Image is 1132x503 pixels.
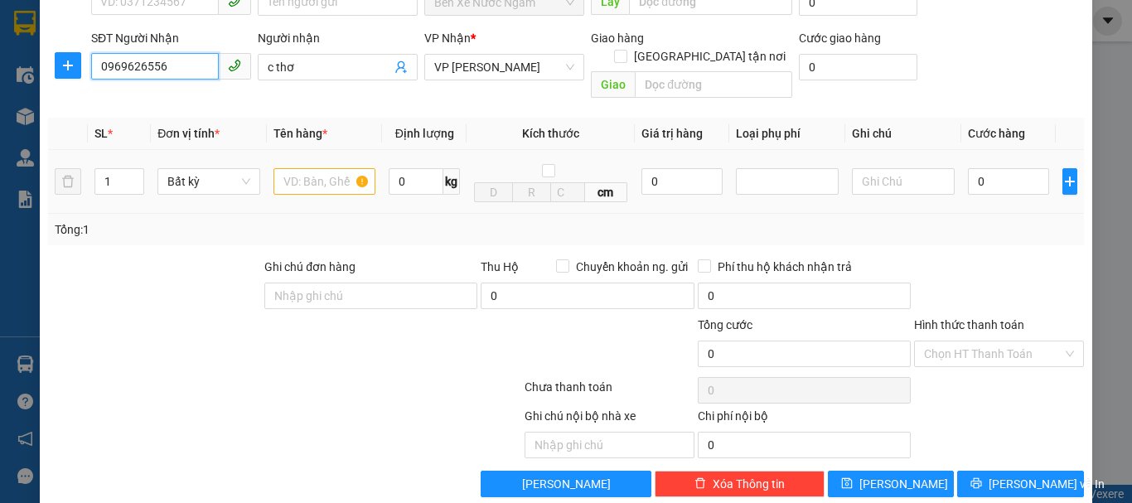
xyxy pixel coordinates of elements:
[264,283,477,309] input: Ghi chú đơn hàng
[591,31,644,45] span: Giao hàng
[395,127,454,140] span: Định lượng
[91,29,251,47] div: SĐT Người Nhận
[627,47,792,65] span: [GEOGRAPHIC_DATA] tận nơi
[481,260,519,273] span: Thu Hộ
[859,475,948,493] span: [PERSON_NAME]
[635,71,792,98] input: Dọc đường
[55,52,81,79] button: plus
[585,182,627,202] span: cm
[852,168,955,195] input: Ghi Chú
[970,477,982,491] span: printer
[273,168,376,195] input: VD: Bàn, Ghế
[474,182,513,202] input: D
[481,471,651,497] button: [PERSON_NAME]
[1062,168,1077,195] button: plus
[729,118,845,150] th: Loại phụ phí
[845,118,961,150] th: Ghi chú
[799,31,881,45] label: Cước giao hàng
[799,54,917,80] input: Cước giao hàng
[1063,175,1076,188] span: plus
[394,60,408,74] span: user-add
[914,318,1024,331] label: Hình thức thanh toán
[522,127,579,140] span: Kích thước
[957,471,1084,497] button: printer[PERSON_NAME] và In
[56,59,80,72] span: plus
[434,55,574,80] span: VP Hà Tĩnh
[713,475,785,493] span: Xóa Thông tin
[655,471,825,497] button: deleteXóa Thông tin
[512,182,551,202] input: R
[94,127,108,140] span: SL
[167,169,250,194] span: Bất kỳ
[711,258,859,276] span: Phí thu hộ khách nhận trả
[424,31,471,45] span: VP Nhận
[641,168,723,195] input: 0
[522,475,611,493] span: [PERSON_NAME]
[694,477,706,491] span: delete
[641,127,703,140] span: Giá trị hàng
[55,220,438,239] div: Tổng: 1
[569,258,694,276] span: Chuyển khoản ng. gửi
[841,477,853,491] span: save
[698,407,911,432] div: Chi phí nội bộ
[228,59,241,72] span: phone
[523,378,696,407] div: Chưa thanh toán
[550,182,585,202] input: C
[157,127,220,140] span: Đơn vị tính
[828,471,955,497] button: save[PERSON_NAME]
[525,407,694,432] div: Ghi chú nội bộ nhà xe
[258,29,418,47] div: Người nhận
[55,168,81,195] button: delete
[968,127,1025,140] span: Cước hàng
[989,475,1105,493] span: [PERSON_NAME] và In
[273,127,327,140] span: Tên hàng
[525,432,694,458] input: Nhập ghi chú
[698,318,752,331] span: Tổng cước
[443,168,460,195] span: kg
[264,260,356,273] label: Ghi chú đơn hàng
[591,71,635,98] span: Giao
